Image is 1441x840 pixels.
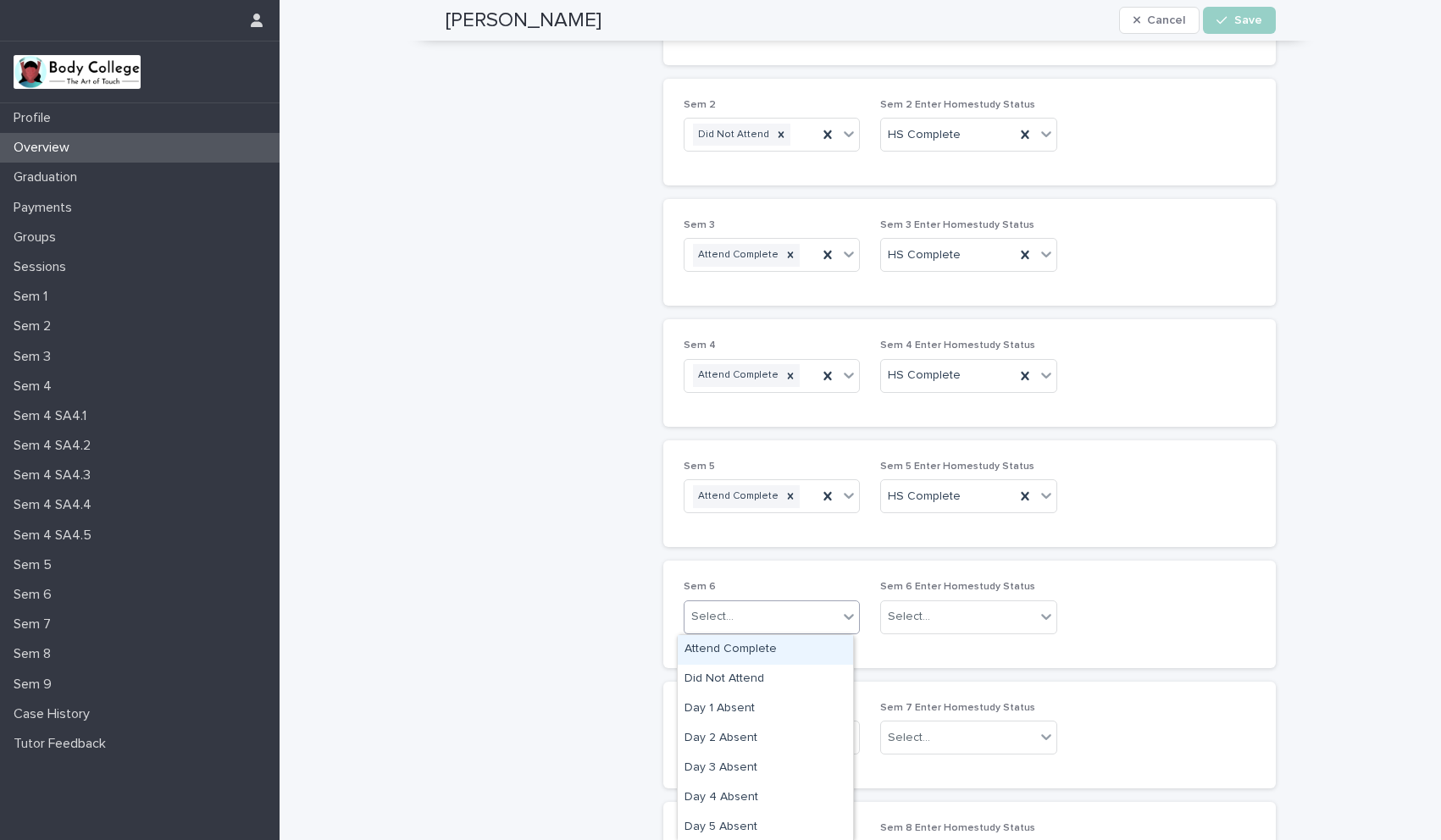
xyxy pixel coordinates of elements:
button: Save [1203,7,1275,34]
p: Overview [7,140,83,156]
div: Attend Complete [693,244,781,267]
span: Sem 3 Enter Homestudy Status [880,220,1034,230]
div: Select... [888,729,930,747]
div: Attend Complete [693,364,781,387]
p: Sem 4 SA4.3 [7,467,104,484]
span: HS Complete [888,126,961,144]
p: Sem 8 [7,646,64,662]
p: Sem 6 [7,587,65,603]
span: Sem 2 Enter Homestudy Status [880,100,1035,110]
span: Sem 2 [684,100,716,110]
p: Sem 2 [7,318,64,334]
p: Profile [7,110,64,126]
p: Sem 7 [7,616,64,633]
span: HS Complete [888,367,961,384]
p: Sem 4 SA4.2 [7,438,104,454]
span: Cancel [1147,14,1185,26]
p: Sem 4 SA4.1 [7,408,100,424]
div: Day 1 Absent [678,694,853,724]
p: Case History [7,706,103,722]
span: Sem 3 [684,220,715,230]
p: Graduation [7,169,91,185]
button: Cancel [1119,7,1200,34]
p: Payments [7,200,86,216]
div: Select... [888,608,930,626]
p: Groups [7,229,69,246]
p: Tutor Feedback [7,736,119,752]
p: Sem 4 [7,379,65,395]
h2: [PERSON_NAME] [446,8,601,33]
div: Attend Complete [678,635,853,665]
img: xvtzy2PTuGgGH0xbwGb2 [14,55,141,89]
span: Sem 6 [684,582,716,592]
div: Did Not Attend [678,665,853,694]
div: Day 2 Absent [678,724,853,754]
div: Attend Complete [693,485,781,508]
div: Day 4 Absent [678,783,853,813]
div: Day 3 Absent [678,754,853,783]
span: Sem 8 Enter Homestudy Status [880,823,1035,833]
div: Select... [691,608,734,626]
span: Sem 4 Enter Homestudy Status [880,340,1035,351]
div: Did Not Attend [693,124,772,146]
p: Sem 5 [7,557,65,573]
p: Sem 1 [7,289,61,305]
span: Sem 6 Enter Homestudy Status [880,582,1035,592]
p: Sem 4 SA4.4 [7,497,105,513]
p: Sem 9 [7,677,65,693]
span: Sem 5 Enter Homestudy Status [880,461,1034,472]
span: Sem 5 [684,461,715,472]
span: Sem 7 Enter Homestudy Status [880,703,1035,713]
span: Sem 4 [684,340,716,351]
p: Sessions [7,259,80,275]
span: HS Complete [888,246,961,264]
p: Sem 4 SA4.5 [7,528,105,544]
span: Save [1234,14,1262,26]
p: Sem 3 [7,349,64,365]
span: HS Complete [888,488,961,506]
